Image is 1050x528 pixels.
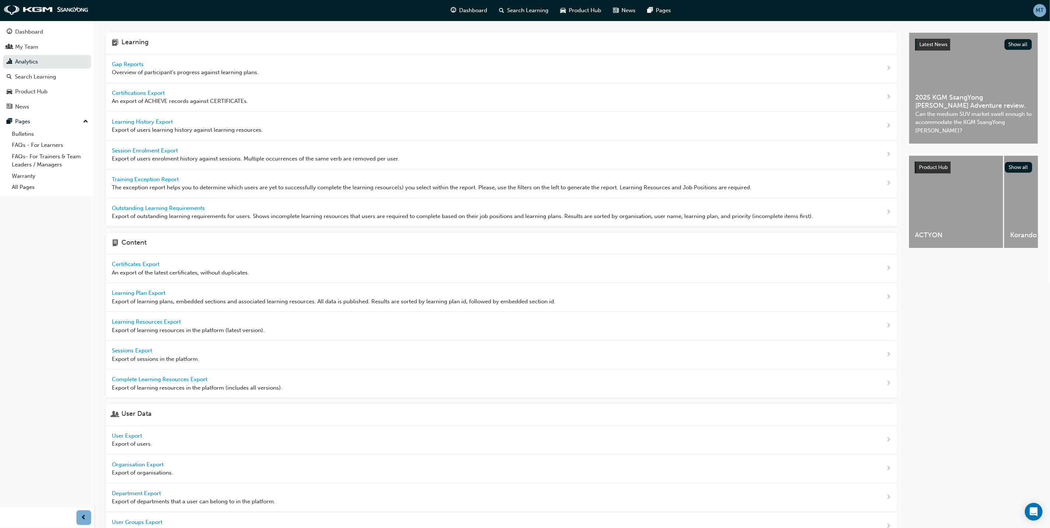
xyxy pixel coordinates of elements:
span: Export of users enrolment history against sessions. Multiple occurrences of the same verb are rem... [112,155,399,163]
a: FAQs - For Learners [9,139,91,151]
span: Export of users learning history against learning resources. [112,126,263,134]
a: Sessions Export Export of sessions in the platform.next-icon [106,341,897,369]
a: Certificates Export An export of the latest certificates, without duplicates.next-icon [106,254,897,283]
span: next-icon [886,493,891,502]
span: Export of users. [112,440,152,448]
span: Export of learning resources in the platform (latest version). [112,326,265,335]
span: Search Learning [507,6,549,15]
span: Export of learning resources in the platform (includes all versions). [112,384,282,392]
h4: Content [121,239,147,248]
a: news-iconNews [607,3,642,18]
h4: Learning [121,38,149,48]
span: next-icon [886,93,891,102]
span: Organisation Export [112,461,165,468]
a: search-iconSearch Learning [493,3,555,18]
a: Learning Resources Export Export of learning resources in the platform (latest version).next-icon [106,312,897,341]
span: Sessions Export [112,347,154,354]
button: MT [1033,4,1046,17]
span: search-icon [7,74,12,80]
a: Session Enrolment Export Export of users enrolment history against sessions. Multiple occurrences... [106,141,897,169]
span: news-icon [7,104,12,110]
span: Export of departments that a user can belong to in the platform. [112,497,275,506]
span: Export of organisations. [112,469,173,477]
a: Dashboard [3,25,91,39]
button: DashboardMy TeamAnalyticsSearch LearningProduct HubNews [3,24,91,115]
span: next-icon [886,264,891,273]
span: guage-icon [451,6,457,15]
a: My Team [3,40,91,54]
a: Bulletins [9,128,91,140]
a: All Pages [9,182,91,193]
a: Learning History Export Export of users learning history against learning resources.next-icon [106,112,897,141]
a: car-iconProduct Hub [555,3,607,18]
a: Product HubShow all [915,162,1032,173]
span: Complete Learning Resources Export [112,376,209,383]
button: Show all [1005,162,1033,173]
span: News [622,6,636,15]
a: Gap Reports Overview of participant's progress against learning plans.next-icon [106,54,897,83]
span: pages-icon [648,6,653,15]
a: Analytics [3,55,91,69]
span: An export of the latest certificates, without duplicates. [112,269,249,277]
span: Latest News [919,41,947,48]
span: Can the medium SUV market swell enough to accommodate the KGM SsangYong [PERSON_NAME]? [915,110,1032,135]
span: next-icon [886,150,891,159]
span: Overview of participant's progress against learning plans. [112,68,259,77]
span: Training Exception Report [112,176,180,183]
span: user-icon [112,410,118,420]
a: News [3,100,91,114]
span: Export of outstanding learning requirements for users. Shows incomplete learning resources that u... [112,212,813,221]
span: next-icon [886,435,891,445]
span: Product Hub [569,6,602,15]
span: pages-icon [7,118,12,125]
span: next-icon [886,464,891,473]
button: Pages [3,115,91,128]
a: Latest NewsShow all [915,39,1032,51]
span: MT [1036,6,1044,15]
span: Pages [656,6,671,15]
a: Learning Plan Export Export of learning plans, embedded sections and associated learning resource... [106,283,897,312]
a: Search Learning [3,70,91,84]
span: Certifications Export [112,90,166,96]
h4: User Data [121,410,152,420]
span: Gap Reports [112,61,145,68]
a: Department Export Export of departments that a user can belong to in the platform.next-icon [106,483,897,512]
span: Department Export [112,490,162,497]
span: Session Enrolment Export [112,147,179,154]
a: Training Exception Report The exception report helps you to determine which users are yet to succ... [106,169,897,198]
span: 2025 KGM SsangYong [PERSON_NAME] Adventure review. [915,93,1032,110]
a: Warranty [9,170,91,182]
span: news-icon [613,6,619,15]
span: next-icon [886,379,891,388]
span: next-icon [886,293,891,302]
span: next-icon [886,321,891,331]
div: Pages [15,117,30,126]
div: News [15,103,29,111]
div: Open Intercom Messenger [1025,503,1043,521]
span: Outstanding Learning Requirements [112,205,206,211]
span: Learning Resources Export [112,318,182,325]
span: Certificates Export [112,261,161,268]
span: chart-icon [7,59,12,65]
span: up-icon [83,117,88,127]
span: Product Hub [919,164,948,170]
a: User Export Export of users.next-icon [106,426,897,455]
a: pages-iconPages [642,3,677,18]
span: The exception report helps you to determine which users are yet to successfully complete the lear... [112,183,751,192]
a: Organisation Export Export of organisations.next-icon [106,455,897,483]
div: Search Learning [15,73,56,81]
span: search-icon [499,6,505,15]
span: car-icon [7,89,12,95]
div: Dashboard [15,28,43,36]
a: FAQs- For Trainers & Team Leaders / Managers [9,151,91,170]
a: guage-iconDashboard [445,3,493,18]
span: people-icon [7,44,12,51]
div: My Team [15,43,38,51]
img: kgm [4,5,89,15]
a: Outstanding Learning Requirements Export of outstanding learning requirements for users. Shows in... [106,198,897,227]
span: page-icon [112,239,118,248]
a: ACTYON [909,156,1003,248]
a: Product Hub [3,85,91,99]
span: An export of ACHIEVE records against CERTIFICATEs. [112,97,248,106]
